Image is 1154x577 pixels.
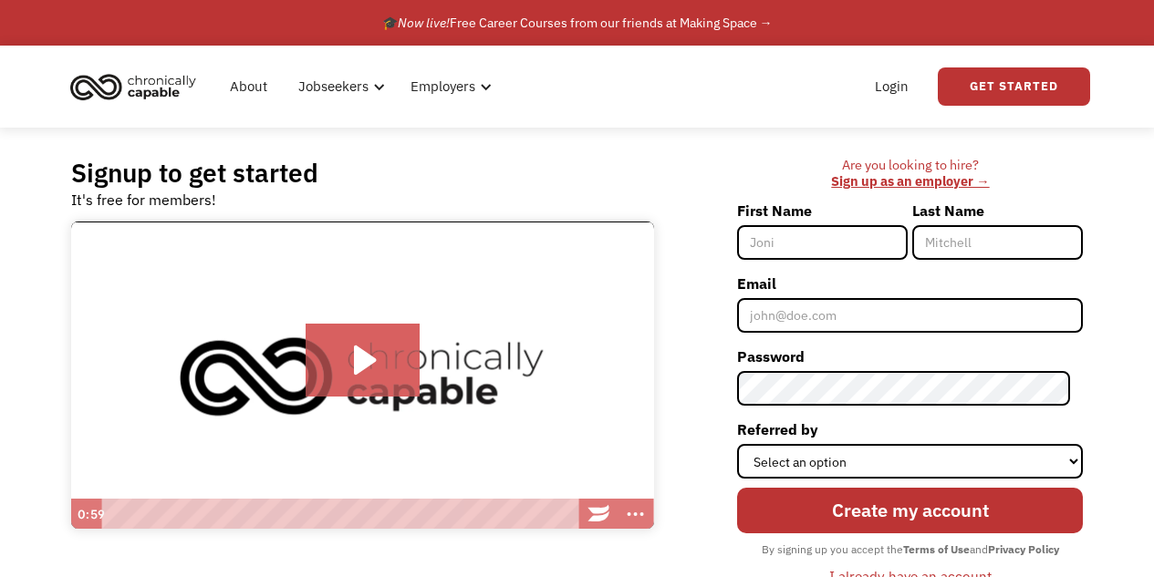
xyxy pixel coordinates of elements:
a: Sign up as an employer → [831,172,989,190]
button: Play Video: Introducing Chronically Capable [306,324,420,397]
div: Employers [400,57,497,116]
div: Are you looking to hire? ‍ [737,157,1083,191]
a: Wistia Logo -- Learn More [581,499,618,530]
div: By signing up you accept the and [753,538,1068,562]
button: Show more buttons [618,499,654,530]
label: Email [737,269,1083,298]
div: It's free for members! [71,189,216,211]
div: Playbar [110,499,572,530]
label: First Name [737,196,908,225]
input: john@doe.com [737,298,1083,333]
label: Last Name [912,196,1083,225]
h2: Signup to get started [71,157,318,189]
input: Joni [737,225,908,260]
img: Chronically Capable logo [65,67,202,107]
div: 🎓 Free Career Courses from our friends at Making Space → [382,12,773,34]
em: Now live! [398,15,450,31]
a: home [65,67,210,107]
a: About [219,57,278,116]
label: Referred by [737,415,1083,444]
div: Jobseekers [287,57,390,116]
strong: Privacy Policy [988,542,1059,556]
div: Employers [411,76,475,98]
label: Password [737,342,1083,371]
a: Get Started [938,67,1090,106]
img: Introducing Chronically Capable [71,222,654,530]
strong: Terms of Use [903,542,970,556]
input: Mitchell [912,225,1083,260]
div: Jobseekers [298,76,369,98]
input: Create my account [737,488,1083,532]
a: Login [864,57,920,116]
